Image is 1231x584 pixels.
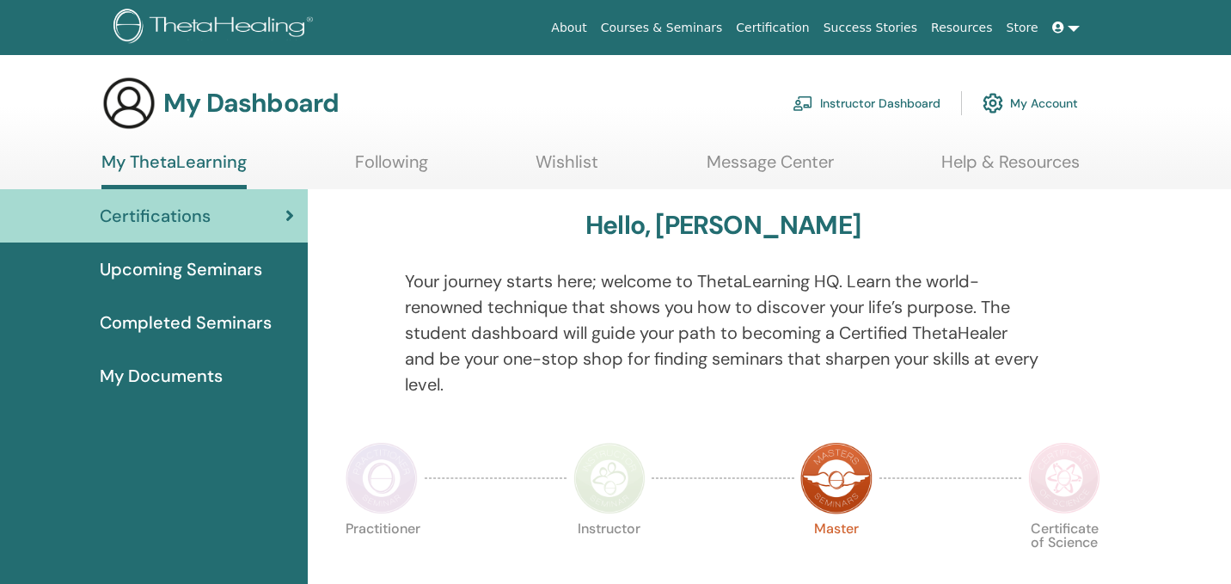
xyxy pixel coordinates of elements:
img: logo.png [113,9,319,47]
a: Certification [729,12,816,44]
a: Instructor Dashboard [793,84,940,122]
img: Instructor [573,442,646,514]
img: Practitioner [346,442,418,514]
a: Wishlist [536,151,598,185]
img: Master [800,442,873,514]
a: Success Stories [817,12,924,44]
span: Completed Seminars [100,310,272,335]
a: Help & Resources [941,151,1080,185]
p: Your journey starts here; welcome to ThetaLearning HQ. Learn the world-renowned technique that sh... [405,268,1041,397]
span: Upcoming Seminars [100,256,262,282]
img: generic-user-icon.jpg [101,76,156,131]
a: Following [355,151,428,185]
a: Courses & Seminars [594,12,730,44]
a: About [544,12,593,44]
img: Certificate of Science [1028,442,1100,514]
span: My Documents [100,363,223,389]
a: My Account [983,84,1078,122]
img: chalkboard-teacher.svg [793,95,813,111]
a: My ThetaLearning [101,151,247,189]
a: Store [1000,12,1045,44]
h3: My Dashboard [163,88,339,119]
h3: Hello, [PERSON_NAME] [585,210,860,241]
span: Certifications [100,203,211,229]
a: Resources [924,12,1000,44]
a: Message Center [707,151,834,185]
img: cog.svg [983,89,1003,118]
